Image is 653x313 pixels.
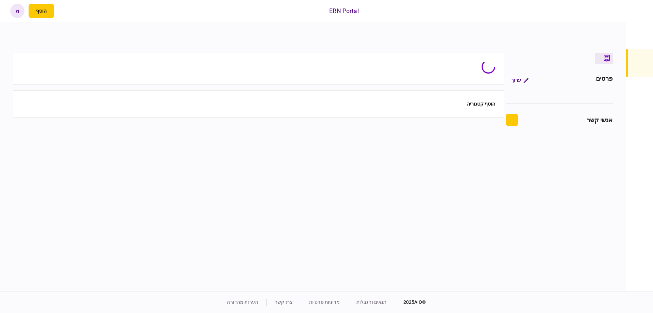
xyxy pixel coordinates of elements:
[329,6,358,15] div: ERN Portal
[227,299,258,305] a: הערות מהדורה
[58,4,72,18] button: פתח רשימת התראות
[356,299,387,305] a: תנאים והגבלות
[10,4,24,18] button: מ
[395,299,426,306] div: © 2025 AIO
[587,115,613,125] div: אנשי קשר
[506,74,534,86] button: ערוך
[29,4,54,18] button: פתח תפריט להוספת לקוח
[596,74,613,86] div: פרטים
[467,101,495,107] button: הוסף קטגוריה
[309,299,340,305] a: מדיניות פרטיות
[275,299,292,305] a: צרו קשר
